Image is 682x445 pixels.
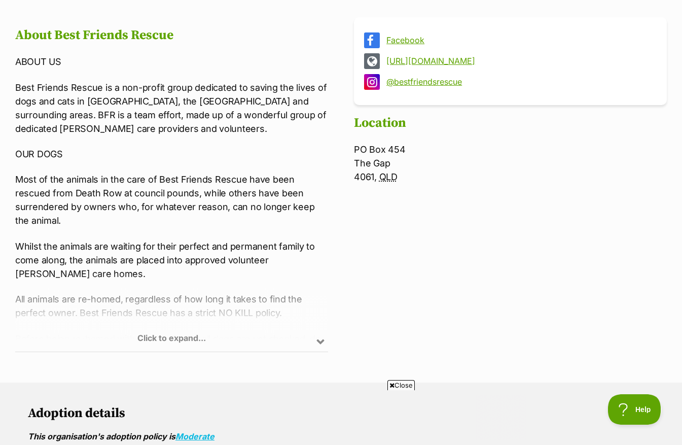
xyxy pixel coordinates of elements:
[157,394,526,440] iframe: Advertisement
[28,406,654,421] h2: Adoption details
[28,432,654,441] div: This organisation's adoption policy is
[15,55,328,69] p: ABOUT US
[387,380,415,390] span: Close
[15,239,328,281] p: Whilst the animals are waiting for their perfect and permanent family to come along, the animals ...
[379,172,398,182] abbr: Queensland
[608,394,662,425] iframe: Help Scout Beacon - Open
[354,158,390,168] span: The Gap
[15,147,328,161] p: OUR DOGS
[15,272,328,352] div: Click to expand...
[15,81,328,135] p: Best Friends Rescue is a non-profit group dedicated to saving the lives of dogs and cats in [GEOG...
[386,77,653,86] a: @bestfriendsrescue
[386,56,653,65] a: [URL][DOMAIN_NAME]
[15,173,328,227] p: Most of the animals in the care of Best Friends Rescue have been rescued from Death Row at counci...
[354,172,377,182] span: 4061,
[354,116,667,131] h2: Location
[354,144,405,155] span: PO Box 454
[386,36,653,45] a: Facebook
[15,28,328,43] h2: About Best Friends Rescue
